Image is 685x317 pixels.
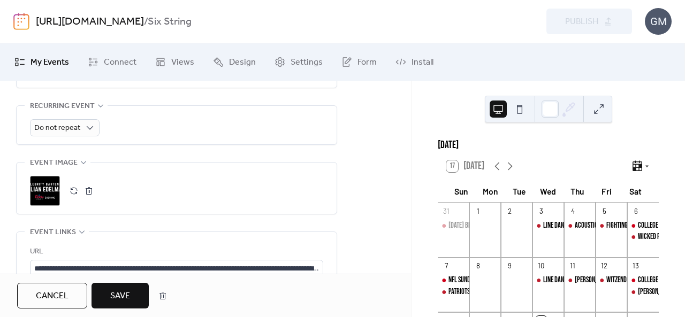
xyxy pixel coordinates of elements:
[564,220,596,231] div: ACOUSTIC LIVE THURSDAYS
[30,176,60,206] div: ;
[333,48,385,76] a: Form
[31,56,69,69] span: My Events
[442,261,451,271] div: 7
[80,48,144,76] a: Connect
[36,290,68,303] span: Cancel
[543,220,575,231] div: LINE DANCING
[638,287,676,297] div: [PERSON_NAME]
[627,275,659,285] div: COLLEGE FOOTBALL SATURDAYS
[473,261,483,271] div: 8
[596,220,627,231] div: Fighting Friday
[568,206,577,216] div: 4
[438,138,659,153] div: [DATE]
[110,290,130,303] span: Save
[627,287,659,297] div: TIMMY BROWN
[599,206,609,216] div: 5
[442,206,451,216] div: 31
[147,48,202,76] a: Views
[446,180,475,203] div: Sun
[606,220,644,231] div: Fighting [DATE]
[17,283,87,308] button: Cancel
[34,121,80,135] span: Do not repeat
[144,12,148,32] b: /
[473,206,483,216] div: 1
[448,220,484,231] div: [DATE] BRUNCH
[536,261,546,271] div: 10
[505,206,514,216] div: 2
[627,231,659,242] div: WICKED PEACH
[267,48,331,76] a: Settings
[13,13,29,30] img: logo
[563,180,592,203] div: Thu
[30,245,321,258] div: URL
[592,180,621,203] div: Fri
[92,283,149,308] button: Save
[291,56,323,69] span: Settings
[631,206,641,216] div: 6
[387,48,442,76] a: Install
[532,275,564,285] div: LINE DANCING
[568,261,577,271] div: 11
[505,180,534,203] div: Tue
[30,100,95,113] span: Recurring event
[564,275,596,285] div: Eli Young Band
[448,275,479,285] div: NFL SUNDAYS
[475,180,504,203] div: Mon
[448,287,512,297] div: PATRIOTS PRE & POST GAME
[536,206,546,216] div: 3
[229,56,256,69] span: Design
[575,275,613,285] div: [PERSON_NAME]
[627,220,659,231] div: COLLEGE FOOTBALL SATURDAYS
[534,180,562,203] div: Wed
[171,56,194,69] span: Views
[36,12,144,32] a: [URL][DOMAIN_NAME]
[532,220,564,231] div: LINE DANCING
[575,220,637,231] div: ACOUSTIC LIVE THURSDAYS
[205,48,264,76] a: Design
[6,48,77,76] a: My Events
[631,261,641,271] div: 13
[638,231,673,242] div: WICKED PEACH
[505,261,514,271] div: 9
[30,226,76,239] span: Event links
[606,275,627,285] div: Witzend
[412,56,433,69] span: Install
[645,8,672,35] div: GM
[30,157,78,169] span: Event image
[104,56,136,69] span: Connect
[596,275,627,285] div: Witzend
[438,220,469,231] div: SUNDAY BRUNCH
[148,12,192,32] b: Six String
[357,56,377,69] span: Form
[543,275,575,285] div: LINE DANCING
[438,287,469,297] div: PATRIOTS PRE & POST GAME
[599,261,609,271] div: 12
[621,180,650,203] div: Sat
[438,275,469,285] div: NFL SUNDAYS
